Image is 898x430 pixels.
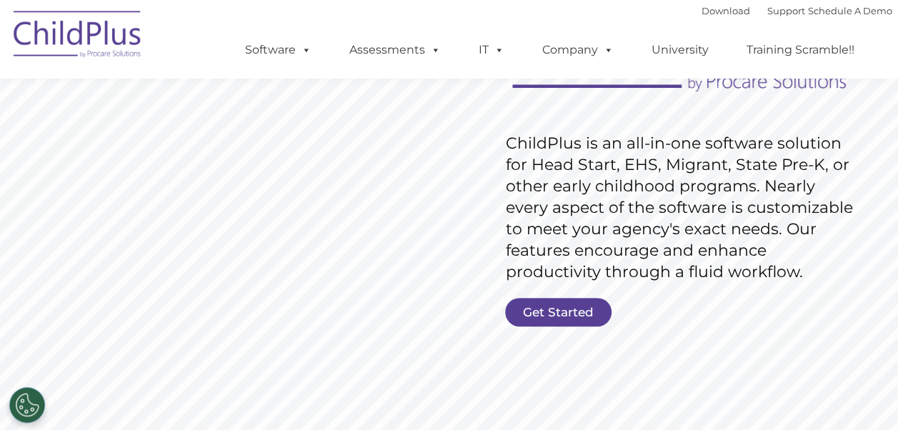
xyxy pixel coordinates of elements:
[6,1,149,72] img: ChildPlus by Procare Solutions
[702,5,750,16] a: Download
[808,5,892,16] a: Schedule A Demo
[505,298,612,326] a: Get Started
[335,36,455,64] a: Assessments
[637,36,723,64] a: University
[732,36,869,64] a: Training Scramble!!
[464,36,519,64] a: IT
[9,387,45,423] button: Cookies Settings
[506,133,860,283] rs-layer: ChildPlus is an all-in-one software solution for Head Start, EHS, Migrant, State Pre-K, or other ...
[702,5,892,16] font: |
[767,5,805,16] a: Support
[528,36,628,64] a: Company
[231,36,326,64] a: Software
